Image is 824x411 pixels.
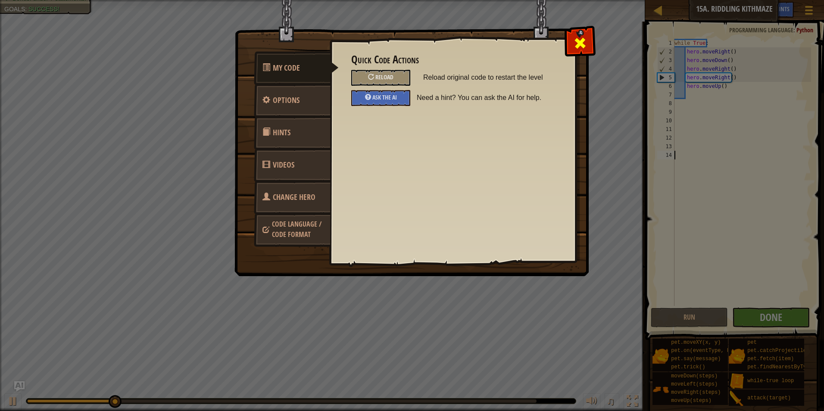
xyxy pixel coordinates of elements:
[273,159,294,170] span: Videos
[351,54,554,65] h3: Quick Code Actions
[351,70,410,86] div: Reload original code to restart the level
[254,84,331,117] a: Options
[273,192,315,202] span: Choose hero, language
[273,95,300,106] span: Configure settings
[372,93,397,101] span: Ask the AI
[417,90,561,106] span: Need a hint? You can ask the AI for help.
[272,219,321,239] span: Choose hero, language
[423,70,554,85] span: Reload original code to restart the level
[273,127,290,138] span: Hints
[351,90,410,106] div: Ask the AI
[254,51,339,85] a: My Code
[273,62,300,73] span: Quick Code Actions
[375,73,393,81] span: Reload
